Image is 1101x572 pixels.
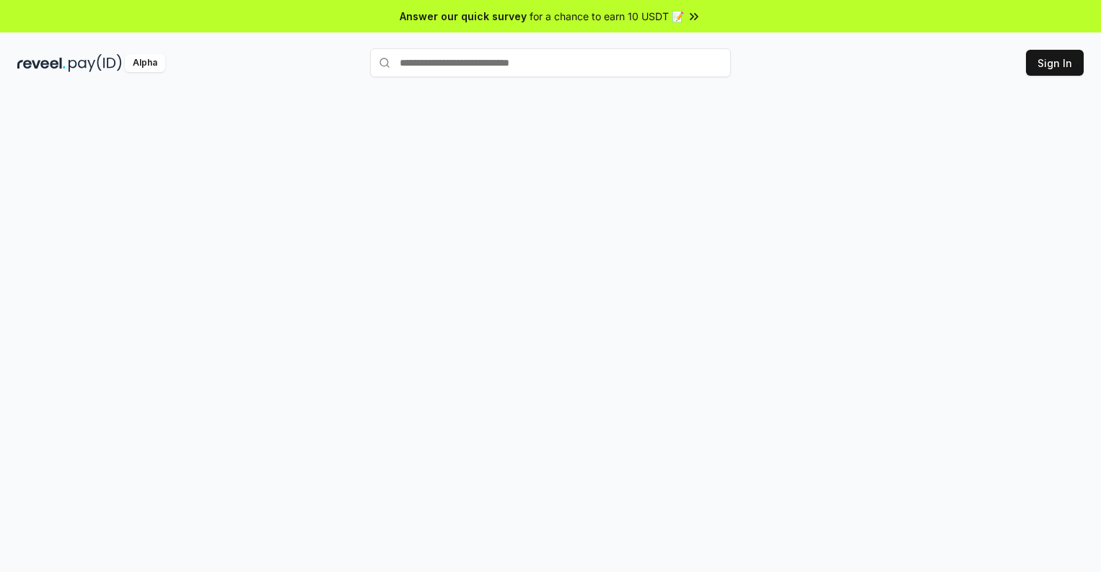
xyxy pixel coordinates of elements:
[69,54,122,72] img: pay_id
[1026,50,1084,76] button: Sign In
[400,9,527,24] span: Answer our quick survey
[125,54,165,72] div: Alpha
[530,9,684,24] span: for a chance to earn 10 USDT 📝
[17,54,66,72] img: reveel_dark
